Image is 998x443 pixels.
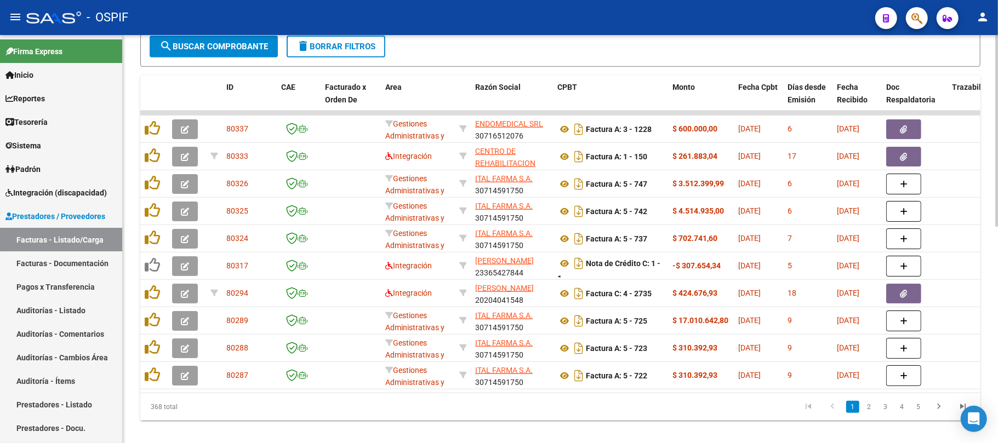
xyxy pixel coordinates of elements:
[672,371,717,379] strong: $ 310.392,93
[788,234,792,243] span: 7
[837,289,859,297] span: [DATE]
[475,256,534,265] span: [PERSON_NAME]
[321,76,381,124] datatable-header-cell: Facturado x Orden De
[837,234,859,243] span: [DATE]
[837,206,859,215] span: [DATE]
[877,398,894,416] li: page 3
[738,261,761,270] span: [DATE]
[798,401,819,413] a: go to first page
[296,39,310,53] mat-icon: delete
[385,152,432,160] span: Integración
[9,10,22,24] mat-icon: menu
[788,261,792,270] span: 5
[471,76,553,124] datatable-header-cell: Razón Social
[586,207,647,216] strong: Factura A: 5 - 742
[475,309,549,332] div: 30714591750
[5,116,48,128] span: Tesorería
[837,316,859,325] span: [DATE]
[572,230,586,248] i: Descargar documento
[150,36,278,57] button: Buscar Comprobante
[861,398,877,416] li: page 2
[738,234,761,243] span: [DATE]
[837,371,859,379] span: [DATE]
[287,36,385,57] button: Borrar Filtros
[475,200,549,223] div: 30714591750
[894,398,910,416] li: page 4
[912,401,925,413] a: 5
[325,83,366,104] span: Facturado x Orden De
[586,371,647,380] strong: Factura A: 5 - 722
[475,229,533,238] span: ITAL FARMA S.A.
[738,343,761,352] span: [DATE]
[586,125,652,134] strong: Factura A: 3 - 1228
[226,124,248,133] span: 80337
[475,311,533,320] span: ITAL FARMA S.A.
[296,42,375,51] span: Borrar Filtros
[586,180,647,188] strong: Factura A: 5 - 747
[738,83,778,91] span: Fecha Cpbt
[672,234,717,243] strong: $ 702.741,60
[788,343,792,352] span: 9
[783,76,832,124] datatable-header-cell: Días desde Emisión
[953,401,973,413] a: go to last page
[832,76,882,124] datatable-header-cell: Fecha Recibido
[557,83,577,91] span: CPBT
[822,401,843,413] a: go to previous page
[277,76,321,124] datatable-header-cell: CAE
[475,337,549,360] div: 30714591750
[738,316,761,325] span: [DATE]
[475,366,533,375] span: ITAL FARMA S.A.
[672,124,717,133] strong: $ 600.000,00
[672,83,695,91] span: Monto
[475,227,549,250] div: 30714591750
[475,174,533,183] span: ITAL FARMA S.A.
[475,364,549,387] div: 30714591750
[385,289,432,297] span: Integración
[475,147,535,181] span: CENTRO DE REHABILITACION LIMA S.R.L.
[738,152,761,160] span: [DATE]
[5,187,107,199] span: Integración (discapacidad)
[572,175,586,193] i: Descargar documento
[879,401,892,413] a: 3
[226,179,248,188] span: 80326
[788,83,826,104] span: Días desde Emisión
[475,255,549,278] div: 23365427844
[952,83,996,91] span: Trazabilidad
[475,119,543,128] span: ENDOMEDICAL SRL
[385,261,432,270] span: Integración
[226,206,248,215] span: 80325
[226,289,248,297] span: 80294
[475,145,549,168] div: 30717414388
[928,401,949,413] a: go to next page
[572,367,586,384] i: Descargar documento
[586,234,647,243] strong: Factura A: 5 - 737
[572,255,586,272] i: Descargar documento
[572,203,586,220] i: Descargar documento
[226,261,248,270] span: 80317
[863,401,876,413] a: 2
[222,76,277,124] datatable-header-cell: ID
[738,206,761,215] span: [DATE]
[788,152,796,160] span: 17
[5,163,41,175] span: Padrón
[5,45,62,57] span: Firma Express
[672,152,717,160] strong: $ 261.883,04
[159,39,173,53] mat-icon: search
[788,124,792,133] span: 6
[837,261,859,270] span: [DATE]
[475,118,549,141] div: 30716512076
[226,234,248,243] span: 80324
[385,229,444,263] span: Gestiones Administrativas y Otros
[475,172,549,195] div: 30714591750
[87,5,128,30] span: - OSPIF
[837,152,859,160] span: [DATE]
[672,316,728,325] strong: $ 17.010.642,80
[882,76,948,124] datatable-header-cell: Doc Respaldatoria
[5,69,33,81] span: Inicio
[586,317,647,325] strong: Factura A: 5 - 725
[672,179,724,188] strong: $ 3.512.399,99
[734,76,783,124] datatable-header-cell: Fecha Cpbt
[475,284,534,292] span: [PERSON_NAME]
[586,289,652,298] strong: Factura C: 4 - 2735
[5,140,41,152] span: Sistema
